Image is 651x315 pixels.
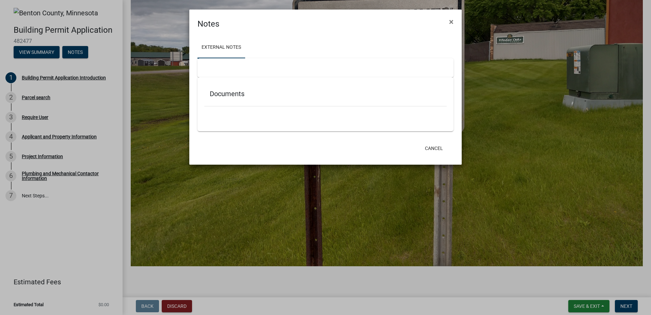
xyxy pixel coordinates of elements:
[210,90,441,98] h5: Documents
[197,37,245,59] a: External Notes
[197,18,219,30] h4: Notes
[449,17,454,27] span: ×
[444,12,459,31] button: Close
[419,142,448,154] button: Cancel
